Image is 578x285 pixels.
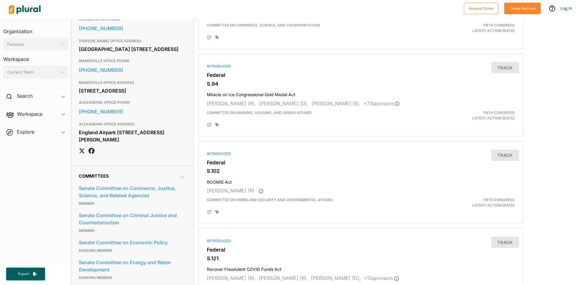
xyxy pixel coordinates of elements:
p: Member [79,200,186,207]
a: Senate Committee on Criminal Justice and Counterterrorism [79,211,186,227]
a: Senate Committee on Commerce, Justice, Science, and Related Agencies [79,184,186,200]
h2: Search [17,93,33,99]
div: England Airpark [STREET_ADDRESS][PERSON_NAME] [79,128,186,144]
h3: Federal [207,72,514,78]
h3: MANDEVILLE OFFICE PHONE [79,57,186,65]
div: Introduced [207,238,514,244]
h4: ROOMIE Act [207,177,514,185]
div: Add Position Statement [207,210,212,215]
span: 119th Congress [483,110,514,115]
div: Add tags [215,210,219,214]
span: [PERSON_NAME] (R), [207,100,256,106]
div: Personal [7,41,58,48]
a: [PHONE_NUMBER] [79,65,186,74]
span: [PERSON_NAME] (D), [259,100,309,106]
p: Ranking Member [79,274,186,281]
h3: ALEXANDRIA OFFICE ADDRESS [79,121,186,128]
h4: Miracle on Ice Congressional Gold Medal Act [207,89,514,97]
h3: ALEXANDRIA OFFICE PHONE [79,99,186,106]
span: Export [14,271,33,277]
h3: Workspace [3,50,68,64]
span: + 12 sponsor s [364,275,399,281]
span: [PERSON_NAME] (R) [207,188,254,194]
div: Latest Action: [DATE] [413,23,519,33]
span: + 73 sponsor s [364,100,399,106]
div: [GEOGRAPHIC_DATA] [STREET_ADDRESS] [79,45,186,54]
span: Committee on Commerce, Science, and Transportation [207,23,320,27]
span: 119th Congress [483,23,514,27]
a: Create Account [504,5,541,11]
button: Track [491,62,519,73]
h3: MANDEVILLE OFFICE ADDRESS [79,79,186,86]
p: Member [79,227,186,234]
button: Export [6,268,45,280]
button: Track [491,237,519,248]
h3: Organization [3,23,68,36]
span: 119th Congress [483,198,514,202]
a: Request Demo [464,5,498,11]
a: [PHONE_NUMBER] [79,24,186,33]
h4: Recover Fraudulent COVID Funds Act [207,264,514,272]
a: [PHONE_NUMBER] [79,107,186,116]
span: [PERSON_NAME] (R), [259,275,308,281]
button: Create Account [504,3,541,14]
div: Latest Action: [DATE] [413,110,519,121]
div: Current Team [7,69,58,75]
div: Introduced [207,151,514,157]
button: Request Demo [464,3,498,14]
div: Introduced [207,64,514,69]
h3: Federal [207,247,514,253]
a: Senate Committee on Energy and Water Development [79,258,186,274]
span: [PERSON_NAME] (R), [207,275,256,281]
a: Log In [561,5,572,11]
div: [STREET_ADDRESS] [79,86,186,95]
a: Senate Committee on Economic Policy [79,238,186,247]
span: [PERSON_NAME] (R), [312,100,361,106]
div: Add Position Statement [207,123,212,128]
div: Add tags [215,123,219,127]
span: Committees [79,173,109,179]
h3: S.121 [207,255,514,261]
h3: Federal [207,160,514,166]
div: Latest Action: [DATE] [413,197,519,208]
button: Track [491,150,519,161]
span: Committee on Homeland Security and Governmental Affairs [207,198,333,202]
span: Committee on Banking, Housing, and Urban Affairs [207,110,312,115]
div: Add Position Statement [207,35,212,40]
h3: S.94 [207,81,514,87]
span: [PERSON_NAME] (D), [311,275,361,281]
h3: S.102 [207,168,514,174]
div: Add tags [215,35,219,40]
h3: [PERSON_NAME] OFFICE ADDRESS [79,37,186,45]
p: Ranking Member [79,247,186,254]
